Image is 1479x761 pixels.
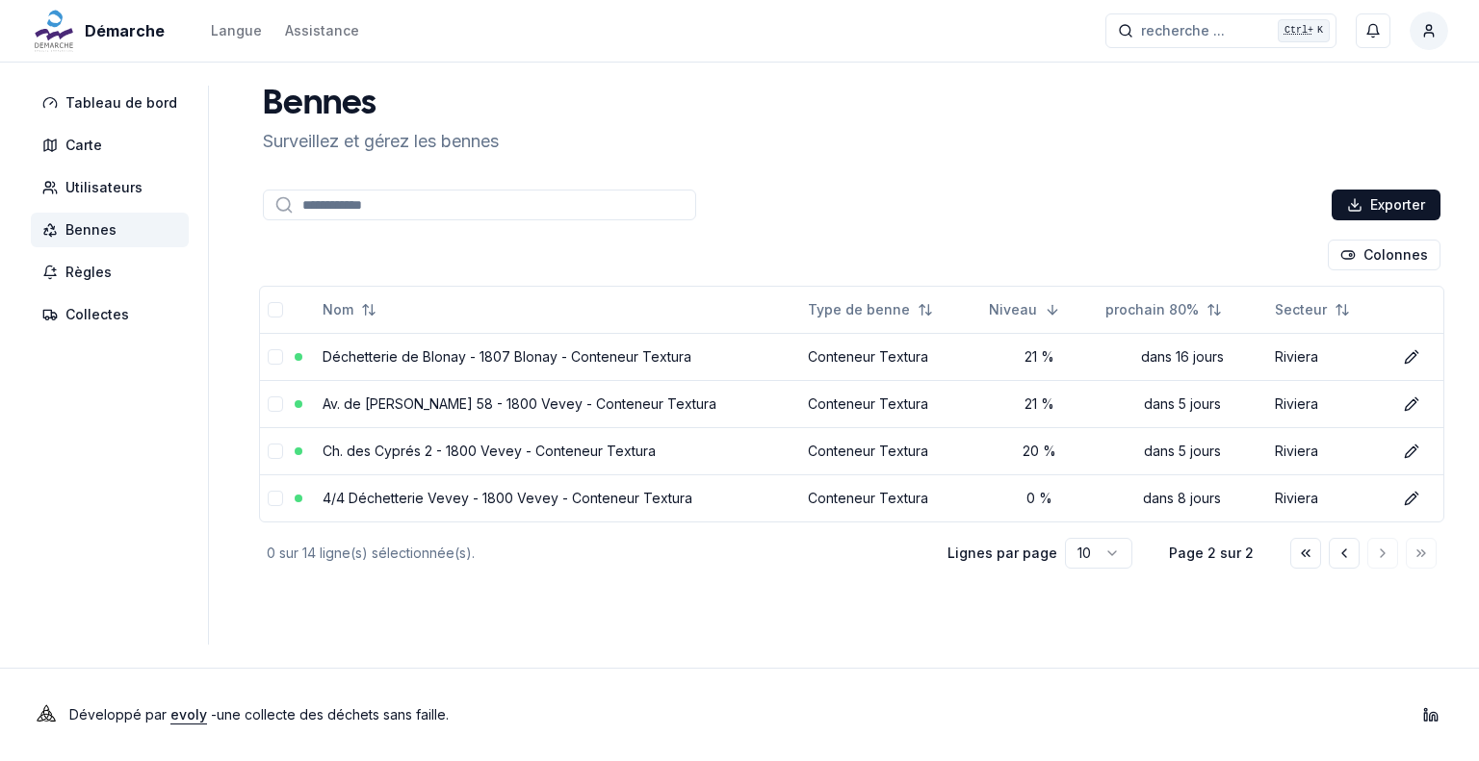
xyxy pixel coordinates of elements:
a: Démarche [31,19,172,42]
button: Exporter [1332,190,1440,220]
span: Carte [65,136,102,155]
button: select-row [268,396,283,412]
a: 4/4 Déchetterie Vevey - 1800 Vevey - Conteneur Textura [323,490,692,506]
td: Conteneur Textura [800,474,980,521]
img: Evoly Logo [31,699,62,730]
a: Carte [31,128,196,163]
div: 21 % [989,347,1090,367]
h1: Bennes [263,86,499,124]
p: Lignes par page [947,544,1057,563]
span: Utilisateurs [65,178,143,197]
a: Av. de [PERSON_NAME] 58 - 1800 Vevey - Conteneur Textura [323,395,716,412]
button: recherche ...Ctrl+K [1105,13,1336,48]
a: Tableau de bord [31,86,196,120]
td: Conteneur Textura [800,380,980,427]
a: Utilisateurs [31,170,196,205]
div: 0 sur 14 ligne(s) sélectionnée(s). [267,544,917,563]
div: Page 2 sur 2 [1163,544,1259,563]
button: select-row [268,444,283,459]
button: Not sorted. Click to sort ascending. [796,294,945,325]
button: Not sorted. Click to sort ascending. [1094,294,1233,325]
span: Tableau de bord [65,93,177,113]
p: Développé par - une collecte des déchets sans faille . [69,701,449,728]
span: recherche ... [1141,21,1225,40]
td: Riviera [1267,380,1388,427]
td: Conteneur Textura [800,333,980,380]
button: Aller à la page précédente [1329,538,1360,569]
td: Riviera [1267,333,1388,380]
a: Règles [31,255,196,290]
span: Nom [323,300,353,319]
button: Langue [211,19,262,42]
span: Niveau [989,300,1037,319]
div: 20 % [989,442,1090,461]
button: Not sorted. Click to sort ascending. [1263,294,1362,325]
button: Aller à la première page [1290,538,1321,569]
span: Secteur [1275,300,1327,319]
button: select-row [268,491,283,506]
button: Cocher les colonnes [1328,240,1440,270]
a: Bennes [31,213,196,247]
div: dans 8 jours [1105,489,1260,508]
button: Sorted descending. Click to sort ascending. [977,294,1072,325]
span: Règles [65,263,112,282]
span: Collectes [65,305,129,324]
div: Langue [211,21,262,40]
button: select-all [268,302,283,317]
div: dans 5 jours [1105,442,1260,461]
div: 21 % [989,394,1090,414]
td: Riviera [1267,474,1388,521]
td: Conteneur Textura [800,427,980,474]
button: select-row [268,349,283,365]
a: Déchetterie de Blonay - 1807 Blonay - Conteneur Textura [323,348,691,365]
a: Ch. des Cyprés 2 - 1800 Vevey - Conteneur Textura [323,443,656,459]
a: Collectes [31,297,196,332]
button: Not sorted. Click to sort ascending. [311,294,388,325]
span: Bennes [65,220,117,240]
span: prochain 80% [1105,300,1199,319]
a: evoly [170,706,207,723]
p: Surveillez et gérez les bennes [263,128,499,155]
span: Type de benne [808,300,910,319]
td: Riviera [1267,427,1388,474]
div: 0 % [989,489,1090,508]
img: Démarche Logo [31,8,77,54]
span: Démarche [85,19,165,42]
div: dans 5 jours [1105,394,1260,414]
a: Assistance [285,19,359,42]
div: dans 16 jours [1105,347,1260,367]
